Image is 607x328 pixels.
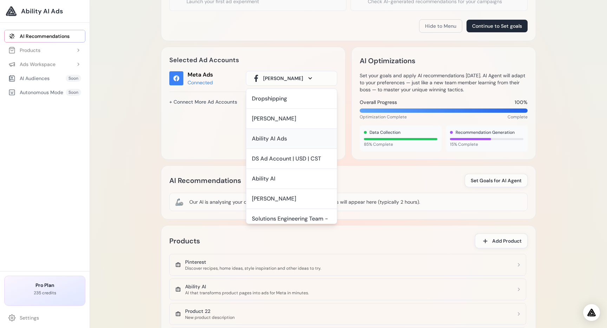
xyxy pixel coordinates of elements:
div: New product description [185,315,235,320]
div: Product 22 [185,308,235,315]
span: Soon [66,75,81,82]
div: [PERSON_NAME] [252,114,296,123]
button: Ads Workspace [4,58,85,71]
div: Ads Workspace [8,61,56,68]
span: Optimization Complete [360,114,407,120]
span: Set Goals for AI Agent [471,177,522,184]
button: Add Product [475,234,528,248]
p: 235 credits [10,290,79,296]
div: Dropshipping [252,94,287,103]
h3: Pro Plan [10,282,79,289]
h2: Selected Ad Accounts [169,55,337,65]
div: 🦾 [175,197,184,207]
button: Continue to Set goals [466,20,528,32]
p: Set your goals and apply AI recommendations [DATE]. AI Agent will adapt to your preferences — jus... [360,72,528,93]
a: AI Recommendations [4,30,85,42]
h2: AI Optimizations [360,55,415,66]
span: [PERSON_NAME] [263,75,303,82]
span: 100% [515,99,528,106]
div: Ability AI [185,283,309,290]
div: AI that transforms product pages into ads for Meta in minutes. [185,290,309,296]
div: Products [8,47,40,54]
div: Discover recipes, home ideas, style inspiration and other ideas to try. [185,265,321,271]
div: Meta Ads [188,71,213,79]
a: Ability AI Ads [6,6,84,17]
span: Soon [66,89,81,96]
button: Hide to Menu [419,19,462,33]
button: [PERSON_NAME] [246,71,337,86]
a: + Connect More Ad Accounts [169,96,237,108]
div: Pinterest [185,258,321,265]
div: AI Audiences [8,75,50,82]
span: Add Product [492,237,522,244]
h2: AI Recommendations [169,175,241,186]
div: DS Ad Account | USD | CST [252,155,321,163]
span: Complete [508,114,528,120]
span: 85% Complete [364,142,437,147]
span: Overall Progress [360,99,397,106]
span: Ability AI Ads [21,6,63,16]
span: Data Collection [370,130,400,135]
button: Set Goals for AI Agent [465,174,528,187]
span: Recommendation Generation [456,130,515,135]
div: Autonomous Mode [8,89,63,96]
div: Connected [188,79,213,86]
div: Open Intercom Messenger [583,304,600,321]
div: Our AI is analysing your data. Once finished, AI Recommendations will appear here (typically 2 ho... [189,198,420,205]
h2: Products [169,235,200,247]
a: Settings [4,311,85,324]
div: Ability AI Ads [252,135,287,143]
div: [PERSON_NAME] [252,195,296,203]
div: Solutions Engineering Team - Ad Account [252,215,331,231]
div: Ability AI [252,175,275,183]
span: 15% Complete [450,142,523,147]
button: Products [4,44,85,57]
